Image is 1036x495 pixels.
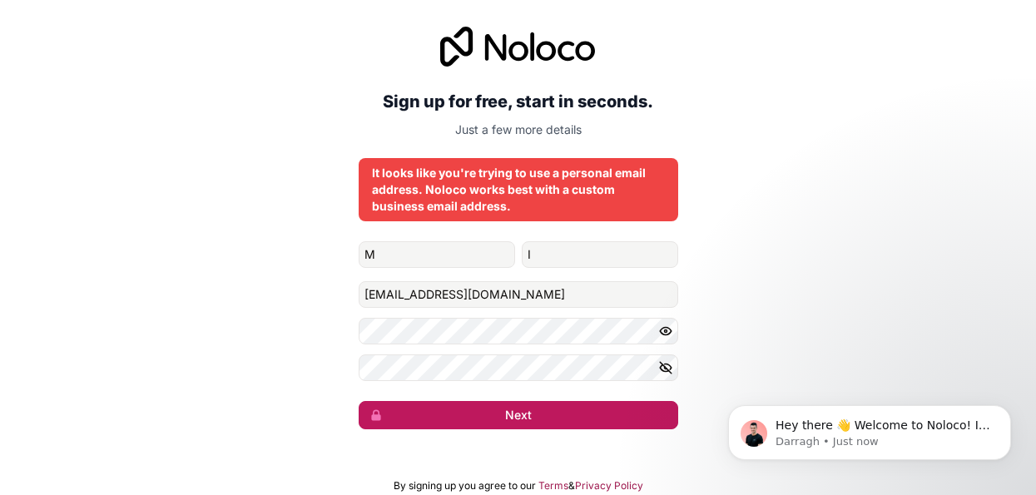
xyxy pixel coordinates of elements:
[372,165,665,215] div: It looks like you're trying to use a personal email address. Noloco works best with a custom busi...
[568,479,575,493] span: &
[703,370,1036,487] iframe: Intercom notifications message
[575,479,643,493] a: Privacy Policy
[538,479,568,493] a: Terms
[359,87,678,116] h2: Sign up for free, start in seconds.
[522,241,678,268] input: family-name
[359,121,678,138] p: Just a few more details
[359,241,515,268] input: given-name
[359,401,678,429] button: Next
[394,479,536,493] span: By signing up you agree to our
[359,281,678,308] input: Email address
[359,354,678,381] input: Confirm password
[359,318,678,344] input: Password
